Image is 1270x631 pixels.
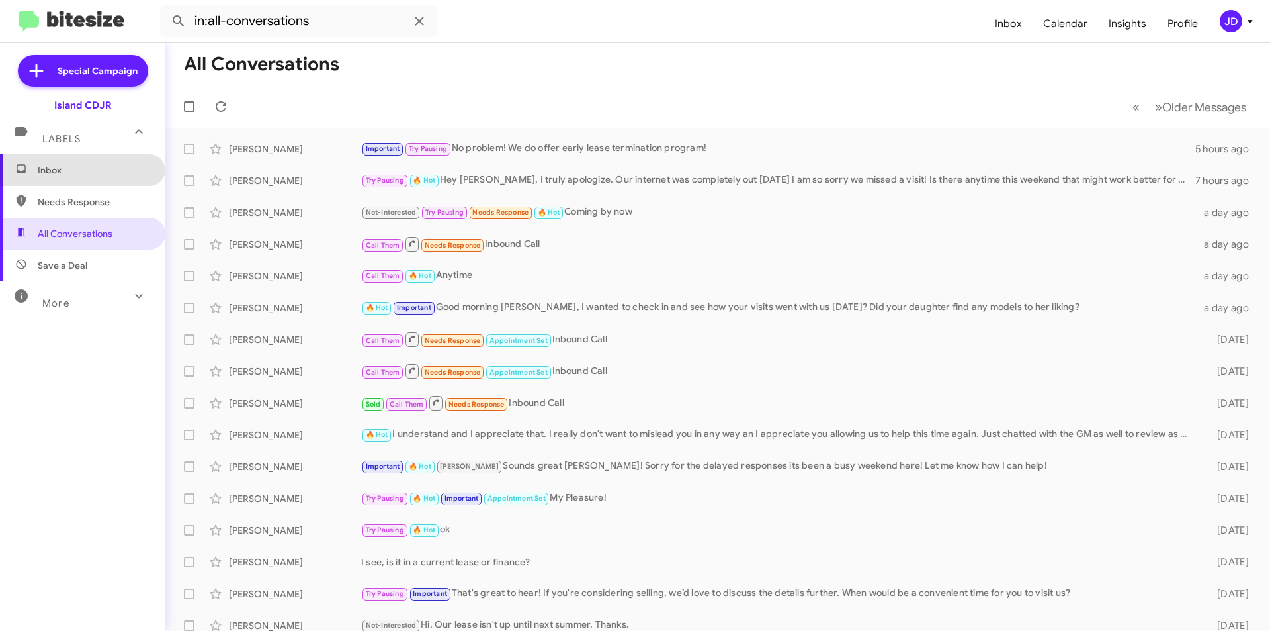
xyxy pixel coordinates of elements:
[366,176,404,185] span: Try Pausing
[42,133,81,145] span: Labels
[448,400,505,409] span: Needs Response
[366,621,417,630] span: Not-Interested
[361,363,1196,379] div: Inbound Call
[361,556,1196,569] div: I see, is it in a current lease or finance?
[1147,93,1254,121] button: Next
[413,494,435,503] span: 🔥 Hot
[361,427,1196,442] div: I understand and I appreciate that. I really don't want to mislead you in any way an I appreciate...
[1196,460,1259,473] div: [DATE]
[361,173,1195,188] div: Hey [PERSON_NAME], I truly apologize. Our internet was completely out [DATE] I am so sorry we mis...
[413,176,435,185] span: 🔥 Hot
[229,238,361,251] div: [PERSON_NAME]
[489,336,548,345] span: Appointment Set
[1220,10,1242,32] div: JD
[58,64,138,77] span: Special Campaign
[229,365,361,378] div: [PERSON_NAME]
[1196,365,1259,378] div: [DATE]
[361,141,1195,156] div: No problem! We do offer early lease termination program!
[229,333,361,346] div: [PERSON_NAME]
[1196,524,1259,537] div: [DATE]
[229,397,361,410] div: [PERSON_NAME]
[1208,10,1255,32] button: JD
[229,556,361,569] div: [PERSON_NAME]
[361,395,1196,411] div: Inbound Call
[38,195,150,209] span: Needs Response
[1196,206,1259,219] div: a day ago
[1195,142,1259,156] div: 5 hours ago
[366,303,388,312] span: 🔥 Hot
[361,236,1196,252] div: Inbound Call
[366,589,404,598] span: Try Pausing
[42,297,69,309] span: More
[361,459,1196,474] div: Sounds great [PERSON_NAME]! Sorry for the delayed responses its been a busy weekend here! Let me ...
[229,142,361,156] div: [PERSON_NAME]
[38,259,87,272] span: Save a Deal
[1124,93,1148,121] button: Previous
[425,241,481,250] span: Needs Response
[184,54,339,75] h1: All Conversations
[1196,238,1259,251] div: a day ago
[361,300,1196,315] div: Good morning [PERSON_NAME], I wanted to check in and see how your visits went with us [DATE]? Did...
[444,494,479,503] span: Important
[38,164,150,177] span: Inbox
[1125,93,1254,121] nav: Page navigation example
[413,589,447,598] span: Important
[1196,492,1259,505] div: [DATE]
[1196,333,1259,346] div: [DATE]
[38,227,112,240] span: All Conversations
[1132,99,1140,115] span: «
[397,303,431,312] span: Important
[1196,397,1259,410] div: [DATE]
[1098,5,1157,43] span: Insights
[366,494,404,503] span: Try Pausing
[229,269,361,283] div: [PERSON_NAME]
[18,55,148,87] a: Special Campaign
[229,587,361,601] div: [PERSON_NAME]
[366,368,400,377] span: Call Them
[366,144,400,153] span: Important
[472,208,529,217] span: Needs Response
[361,268,1196,283] div: Anytime
[1155,99,1162,115] span: »
[160,5,438,37] input: Search
[1033,5,1098,43] a: Calendar
[366,462,400,471] span: Important
[409,271,431,280] span: 🔥 Hot
[538,208,560,217] span: 🔥 Hot
[1196,269,1259,283] div: a day ago
[984,5,1033,43] a: Inbox
[229,428,361,442] div: [PERSON_NAME]
[229,524,361,537] div: [PERSON_NAME]
[229,301,361,315] div: [PERSON_NAME]
[54,99,112,112] div: Island CDJR
[366,526,404,534] span: Try Pausing
[1157,5,1208,43] a: Profile
[366,336,400,345] span: Call Them
[229,492,361,505] div: [PERSON_NAME]
[489,368,548,377] span: Appointment Set
[361,205,1196,220] div: Coming by now
[361,522,1196,538] div: ok
[487,494,546,503] span: Appointment Set
[361,491,1196,506] div: My Pleasure!
[366,271,400,280] span: Call Them
[366,208,417,217] span: Not-Interested
[1196,587,1259,601] div: [DATE]
[440,462,499,471] span: [PERSON_NAME]
[425,208,464,217] span: Try Pausing
[1196,556,1259,569] div: [DATE]
[366,241,400,250] span: Call Them
[1196,301,1259,315] div: a day ago
[229,206,361,219] div: [PERSON_NAME]
[409,462,431,471] span: 🔥 Hot
[361,331,1196,348] div: Inbound Call
[229,460,361,473] div: [PERSON_NAME]
[366,400,381,409] span: Sold
[413,526,435,534] span: 🔥 Hot
[366,430,388,439] span: 🔥 Hot
[361,586,1196,601] div: That's great to hear! If you're considering selling, we’d love to discuss the details further. Wh...
[390,400,424,409] span: Call Them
